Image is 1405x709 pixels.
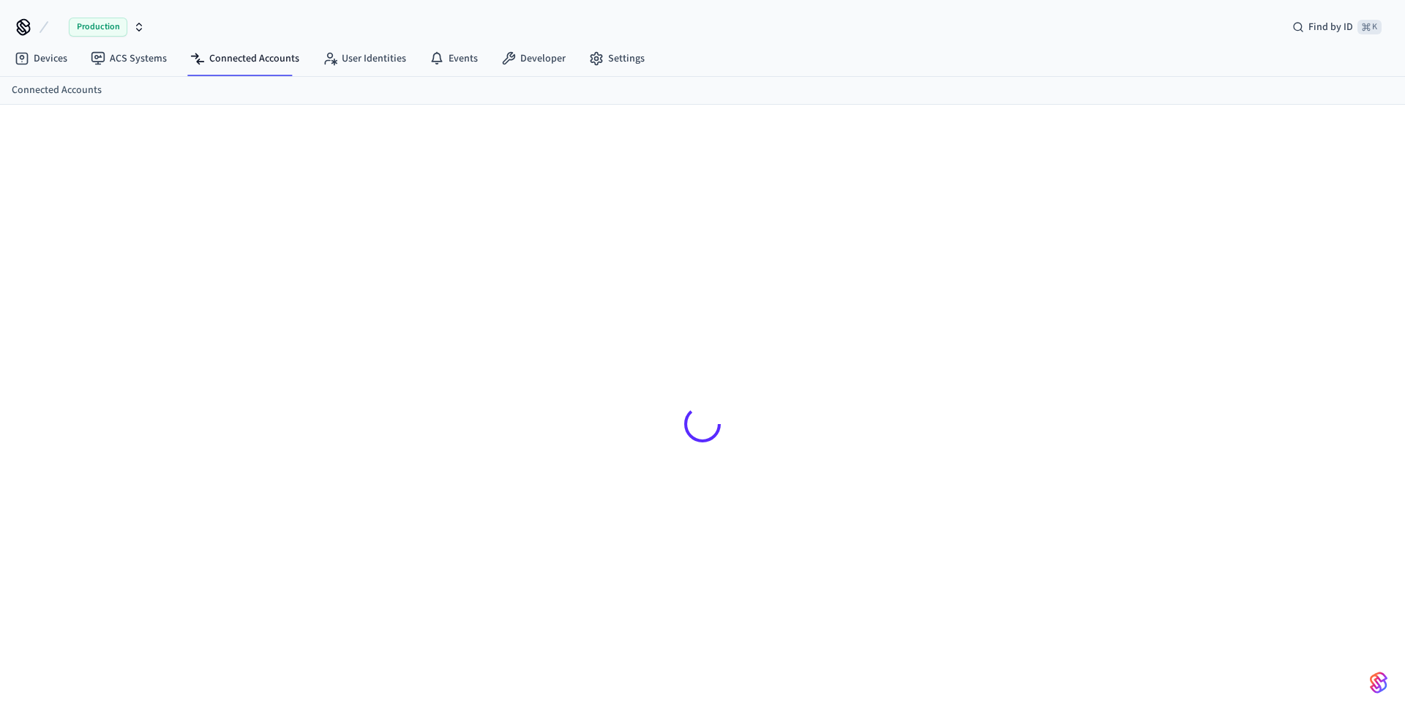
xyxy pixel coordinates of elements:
a: ACS Systems [79,45,179,72]
a: Developer [490,45,577,72]
a: Events [418,45,490,72]
span: Production [69,18,127,37]
a: User Identities [311,45,418,72]
img: SeamLogoGradient.69752ec5.svg [1370,671,1387,694]
span: ⌘ K [1357,20,1382,34]
a: Connected Accounts [12,83,102,98]
a: Devices [3,45,79,72]
a: Settings [577,45,656,72]
div: Find by ID⌘ K [1281,14,1393,40]
span: Find by ID [1308,20,1353,34]
a: Connected Accounts [179,45,311,72]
